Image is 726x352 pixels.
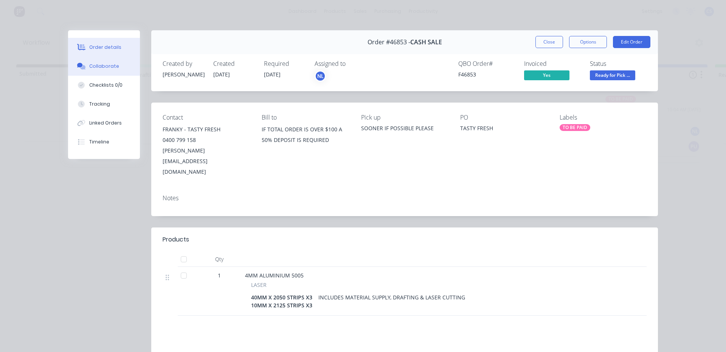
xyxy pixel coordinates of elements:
div: 40MM X 2050 STRIPS X3 10MM X 2125 STRIPS X3 [251,292,315,311]
span: Order #46853 - [368,39,410,46]
div: IF TOTAL ORDER IS OVER $100 A 50% DEPOSIT IS REQUIRED [262,124,349,148]
div: FRANKY - TASTY FRESH0400 799 158[PERSON_NAME][EMAIL_ADDRESS][DOMAIN_NAME] [163,124,250,177]
div: Collaborate [89,63,119,70]
div: Required [264,60,306,67]
div: PO [460,114,547,121]
div: Assigned to [315,60,390,67]
div: Bill to [262,114,349,121]
div: Notes [163,195,647,202]
button: Edit Order [613,36,650,48]
div: Labels [560,114,647,121]
button: Linked Orders [68,114,140,132]
button: Options [569,36,607,48]
div: Pick up [361,114,448,121]
div: Products [163,235,189,244]
button: Order details [68,38,140,57]
div: Contact [163,114,250,121]
span: Yes [524,70,569,80]
div: [PERSON_NAME][EMAIL_ADDRESS][DOMAIN_NAME] [163,145,250,177]
div: Invoiced [524,60,581,67]
button: Ready for Pick ... [590,70,635,82]
div: Checklists 0/0 [89,82,123,89]
div: Linked Orders [89,120,122,126]
div: Timeline [89,139,109,145]
div: 0400 799 158 [163,135,250,145]
span: CASH SALE [410,39,442,46]
div: TO BE PAID [560,124,590,131]
div: Order details [89,44,121,51]
div: [PERSON_NAME] [163,70,204,78]
div: Tracking [89,101,110,107]
div: Created by [163,60,204,67]
div: IF TOTAL ORDER IS OVER $100 A 50% DEPOSIT IS REQUIRED [262,124,349,145]
div: INCLUDES MATERIAL SUPPLY, DRAFTING & LASER CUTTING [315,292,468,303]
button: Timeline [68,132,140,151]
span: [DATE] [213,71,230,78]
div: FRANKY - TASTY FRESH [163,124,250,135]
div: TASTY FRESH [460,124,547,135]
div: F46853 [458,70,515,78]
button: Checklists 0/0 [68,76,140,95]
button: Tracking [68,95,140,114]
div: Qty [197,252,242,267]
span: 4MM ALUMINIUM 5005 [245,272,304,279]
span: LASER [251,281,267,289]
div: SOONER IF POSSIBLE PLEASE [361,124,448,132]
span: [DATE] [264,71,281,78]
button: Close [535,36,563,48]
div: Created [213,60,255,67]
button: Collaborate [68,57,140,76]
span: Ready for Pick ... [590,70,635,80]
div: QBO Order # [458,60,515,67]
button: NL [315,70,326,82]
span: 1 [218,271,221,279]
div: Status [590,60,647,67]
